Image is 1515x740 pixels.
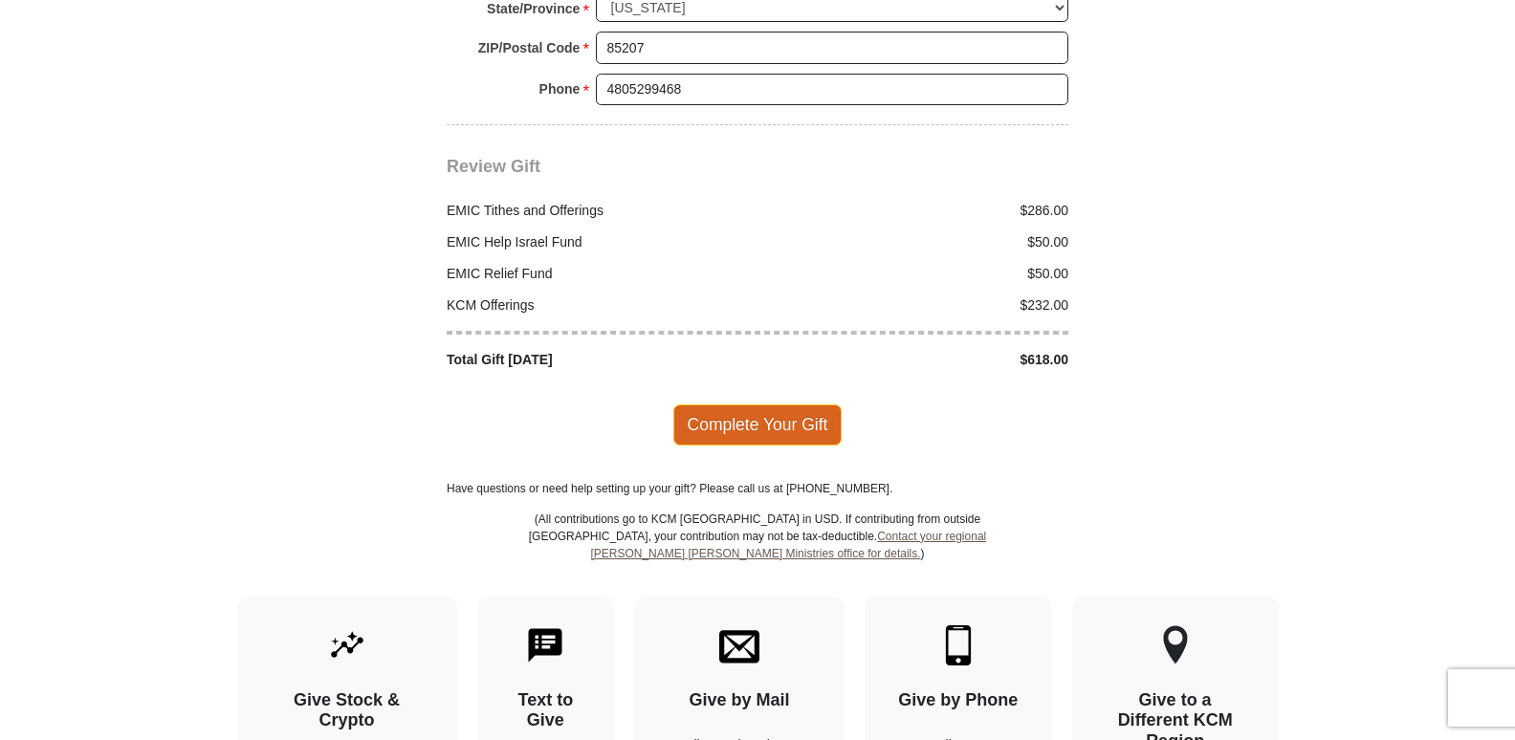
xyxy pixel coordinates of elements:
img: text-to-give.svg [525,625,565,665]
span: Review Gift [447,157,540,176]
span: Complete Your Gift [673,404,843,445]
div: $232.00 [757,295,1079,316]
strong: ZIP/Postal Code [478,34,581,61]
div: $618.00 [757,350,1079,370]
div: $50.00 [757,232,1079,252]
h4: Give by Phone [898,690,1019,711]
img: mobile.svg [938,625,978,665]
p: Have questions or need help setting up your gift? Please call us at [PHONE_NUMBER]. [447,480,1068,497]
a: Contact your regional [PERSON_NAME] [PERSON_NAME] Ministries office for details. [590,530,986,560]
div: EMIC Help Israel Fund [437,232,758,252]
img: give-by-stock.svg [327,625,367,665]
h4: Text to Give [511,690,582,731]
p: (All contributions go to KCM [GEOGRAPHIC_DATA] in USD. If contributing from outside [GEOGRAPHIC_D... [528,511,987,597]
img: other-region [1162,625,1189,665]
div: EMIC Relief Fund [437,264,758,284]
div: $50.00 [757,264,1079,284]
div: KCM Offerings [437,295,758,316]
h4: Give Stock & Crypto [271,690,424,731]
h4: Give by Mail [668,690,811,711]
img: envelope.svg [719,625,759,665]
div: EMIC Tithes and Offerings [437,201,758,221]
strong: Phone [539,76,581,102]
div: Total Gift [DATE] [437,350,758,370]
div: $286.00 [757,201,1079,221]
